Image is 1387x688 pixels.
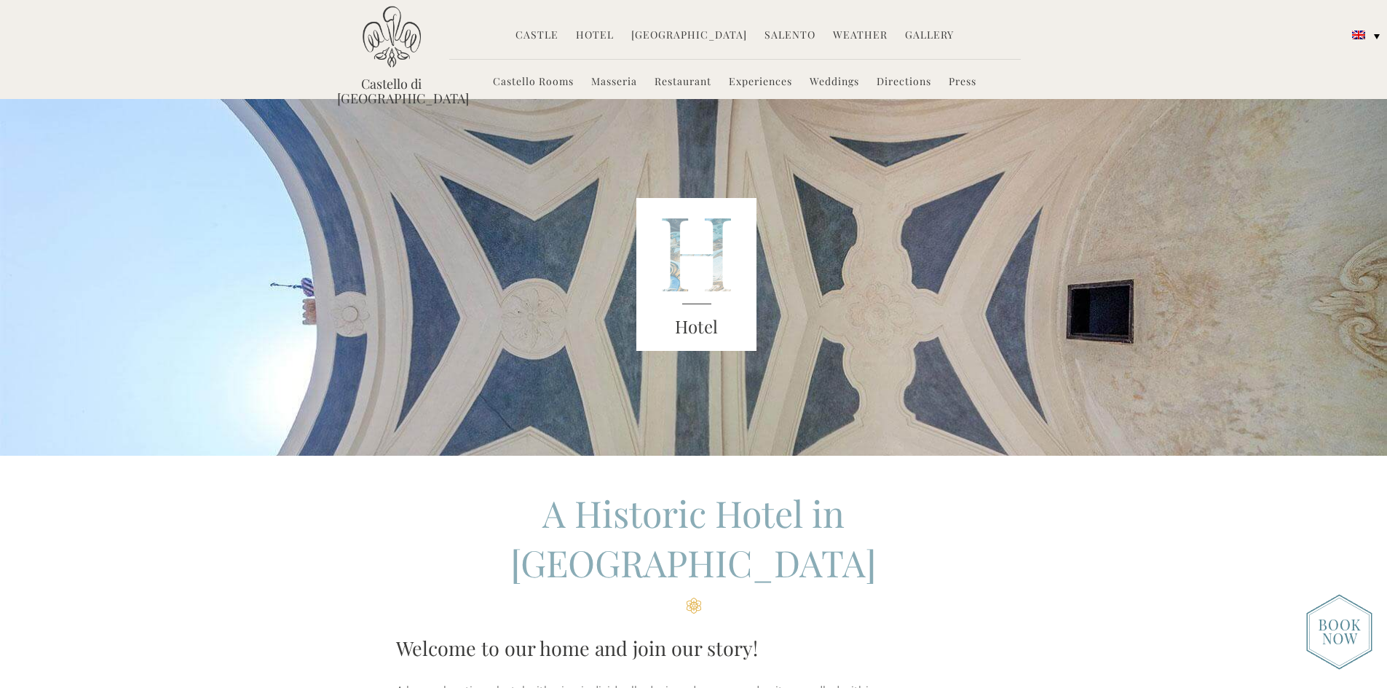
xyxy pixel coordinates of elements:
[337,76,446,106] a: Castello di [GEOGRAPHIC_DATA]
[655,74,711,91] a: Restaurant
[905,28,954,44] a: Gallery
[396,489,991,614] h2: A Historic Hotel in [GEOGRAPHIC_DATA]
[877,74,931,91] a: Directions
[833,28,888,44] a: Weather
[493,74,574,91] a: Castello Rooms
[764,28,815,44] a: Salento
[363,6,421,68] img: Castello di Ugento
[636,314,757,340] h3: Hotel
[1352,31,1365,39] img: English
[515,28,558,44] a: Castle
[591,74,637,91] a: Masseria
[396,633,991,663] h3: Welcome to our home and join our story!
[1306,594,1372,670] img: new-booknow.png
[636,198,757,351] img: castello_header_block.png
[810,74,859,91] a: Weddings
[949,74,976,91] a: Press
[729,74,792,91] a: Experiences
[576,28,614,44] a: Hotel
[631,28,747,44] a: [GEOGRAPHIC_DATA]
